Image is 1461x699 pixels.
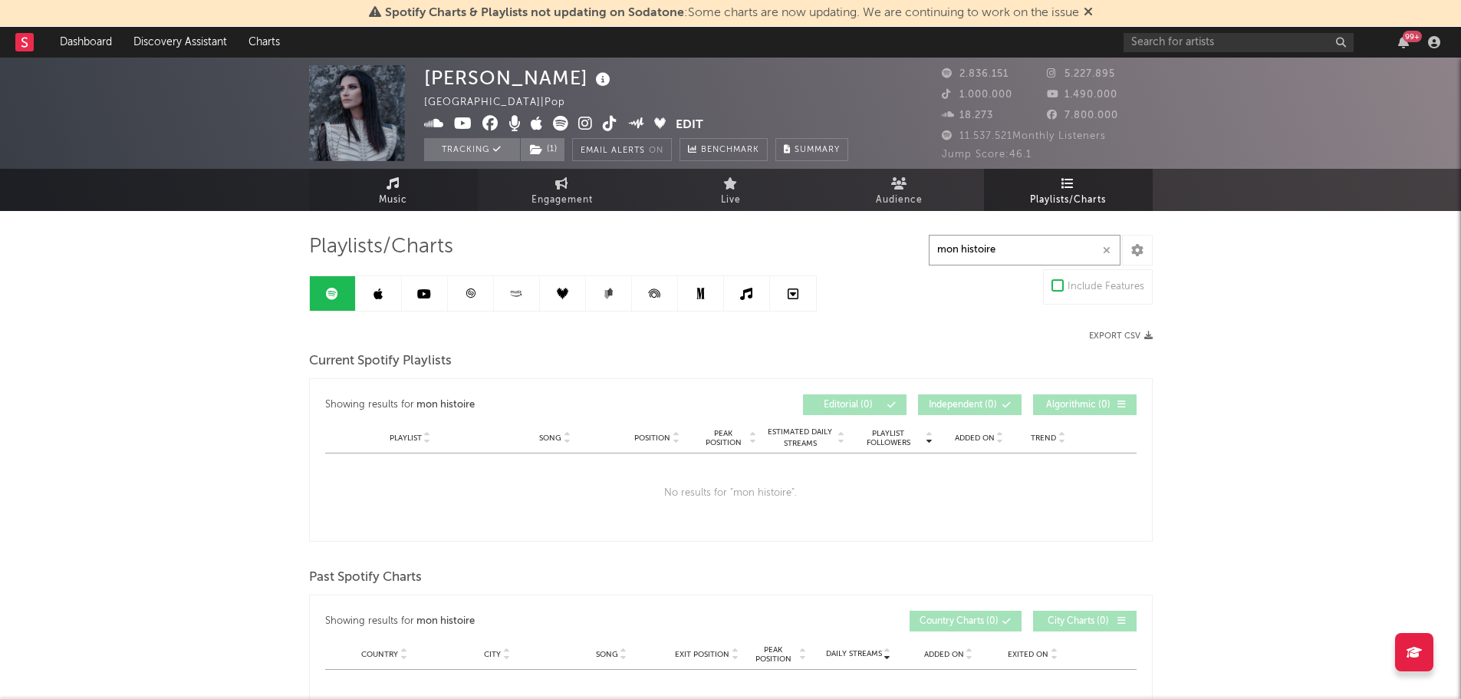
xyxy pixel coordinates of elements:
[390,434,422,443] span: Playlist
[634,434,670,443] span: Position
[385,7,1079,19] span: : Some charts are now updating. We are continuing to work on the issue
[1047,90,1117,100] span: 1.490.000
[775,138,848,161] button: Summary
[1124,33,1354,52] input: Search for artists
[1030,191,1106,209] span: Playlists/Charts
[699,429,748,447] span: Peak Position
[1047,69,1115,79] span: 5.227.895
[701,141,759,160] span: Benchmark
[325,394,731,415] div: Showing results for
[1033,611,1137,631] button: City Charts(0)
[942,150,1032,160] span: Jump Score: 46.1
[1033,394,1137,415] button: Algorithmic(0)
[309,238,453,256] span: Playlists/Charts
[1084,7,1093,19] span: Dismiss
[928,401,999,410] span: Independent ( 0 )
[942,90,1012,100] span: 1.000.000
[929,235,1120,265] input: Search Playlists/Charts
[1043,401,1114,410] span: Algorithmic ( 0 )
[1043,617,1114,626] span: City Charts ( 0 )
[385,7,684,19] span: Spotify Charts & Playlists not updating on Sodatone
[815,169,984,211] a: Audience
[918,394,1022,415] button: Independent(0)
[1398,36,1409,48] button: 99+
[910,611,1022,631] button: Country Charts(0)
[1089,331,1153,341] button: Export CSV
[876,191,923,209] span: Audience
[676,116,703,135] button: Edit
[596,650,618,659] span: Song
[942,110,993,120] span: 18.273
[424,138,520,161] button: Tracking
[325,453,1137,533] div: No results for " mon histoire ".
[1047,110,1118,120] span: 7.800.000
[920,617,999,626] span: Country Charts ( 0 )
[49,27,123,58] a: Dashboard
[813,401,884,410] span: Editorial ( 0 )
[853,429,924,447] span: Playlist Followers
[649,147,663,155] em: On
[309,169,478,211] a: Music
[803,394,907,415] button: Editorial(0)
[361,650,398,659] span: Country
[795,146,840,154] span: Summary
[309,569,422,587] span: Past Spotify Charts
[379,191,407,209] span: Music
[679,138,768,161] a: Benchmark
[123,27,238,58] a: Discovery Assistant
[1068,278,1144,296] div: Include Features
[416,396,475,414] div: mon histoire
[1008,650,1048,659] span: Exited On
[424,65,614,91] div: [PERSON_NAME]
[309,352,452,371] span: Current Spotify Playlists
[238,27,291,58] a: Charts
[1031,434,1056,443] span: Trend
[478,169,647,211] a: Engagement
[424,94,583,112] div: [GEOGRAPHIC_DATA] | Pop
[942,69,1009,79] span: 2.836.151
[572,138,672,161] button: Email AlertsOn
[531,191,593,209] span: Engagement
[984,169,1153,211] a: Playlists/Charts
[675,650,729,659] span: Exit Position
[826,648,882,660] span: Daily Streams
[765,427,836,450] span: Estimated Daily Streams
[942,131,1106,141] span: 11.537.521 Monthly Listeners
[749,645,798,664] span: Peak Position
[955,434,995,443] span: Added On
[520,138,565,161] span: ( 1 )
[539,434,561,443] span: Song
[484,650,501,659] span: City
[521,138,564,161] button: (1)
[325,611,731,631] div: Showing results for
[647,169,815,211] a: Live
[924,650,964,659] span: Added On
[1403,31,1422,42] div: 99 +
[721,191,741,209] span: Live
[416,612,475,631] div: mon histoire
